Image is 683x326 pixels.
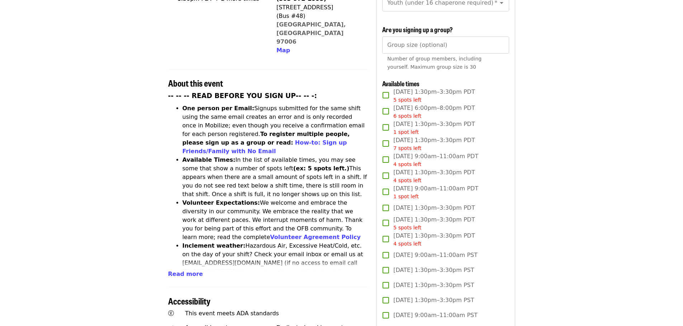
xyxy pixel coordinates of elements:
[182,139,347,155] a: How-to: Sign up Friends/Family with No Email
[270,234,361,240] a: Volunteer Agreement Policy
[185,310,279,317] span: This event meets ADA standards
[182,199,260,206] strong: Volunteer Expectations:
[168,310,174,317] i: universal-access icon
[393,120,475,136] span: [DATE] 1:30pm–3:30pm PDT
[393,104,475,120] span: [DATE] 6:00pm–8:00pm PDT
[393,88,475,104] span: [DATE] 1:30pm–3:30pm PDT
[393,194,419,199] span: 1 spot left
[168,295,210,307] span: Accessibility
[276,12,362,20] div: (Bus #48)
[182,156,236,163] strong: Available Times:
[182,242,368,284] li: Hazardous Air, Excessive Heat/Cold, etc. on the day of your shift? Check your email inbox or emai...
[168,271,203,277] span: Read more
[393,129,419,135] span: 1 spot left
[182,156,368,199] li: In the list of available times, you may see some that show a number of spots left This appears wh...
[182,199,368,242] li: We welcome and embrace the diversity in our community. We embrace the reality that we work at dif...
[393,241,421,247] span: 4 spots left
[182,131,350,146] strong: To register multiple people, please sign up as a group or read:
[393,168,475,184] span: [DATE] 1:30pm–3:30pm PDT
[393,97,421,103] span: 5 spots left
[393,296,474,305] span: [DATE] 1:30pm–3:30pm PST
[293,165,349,172] strong: (ex: 5 spots left.)
[182,242,246,249] strong: Inclement weather:
[393,311,478,320] span: [DATE] 9:00am–11:00am PST
[382,25,453,34] span: Are you signing up a group?
[276,21,346,45] a: [GEOGRAPHIC_DATA], [GEOGRAPHIC_DATA] 97006
[393,281,474,289] span: [DATE] 1:30pm–3:30pm PST
[182,105,255,112] strong: One person per Email:
[393,152,478,168] span: [DATE] 9:00am–11:00am PDT
[393,266,474,274] span: [DATE] 1:30pm–3:30pm PST
[168,270,203,278] button: Read more
[393,204,475,212] span: [DATE] 1:30pm–3:30pm PDT
[276,3,362,12] div: [STREET_ADDRESS]
[168,77,223,89] span: About this event
[382,37,509,54] input: [object Object]
[393,215,475,232] span: [DATE] 1:30pm–3:30pm PDT
[393,232,475,248] span: [DATE] 1:30pm–3:30pm PDT
[182,104,368,156] li: Signups submitted for the same shift using the same email creates an error and is only recorded o...
[393,136,475,152] span: [DATE] 1:30pm–3:30pm PDT
[393,184,478,200] span: [DATE] 9:00am–11:00am PDT
[276,46,290,55] button: Map
[393,161,421,167] span: 4 spots left
[393,145,421,151] span: 7 spots left
[168,92,317,99] strong: -- -- -- READ BEFORE YOU SIGN UP-- -- -:
[393,225,421,230] span: 5 spots left
[393,177,421,183] span: 4 spots left
[382,79,419,88] span: Available times
[387,56,482,70] span: Number of group members, including yourself. Maximum group size is 30
[276,47,290,54] span: Map
[393,251,478,259] span: [DATE] 9:00am–11:00am PST
[393,113,421,119] span: 6 spots left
